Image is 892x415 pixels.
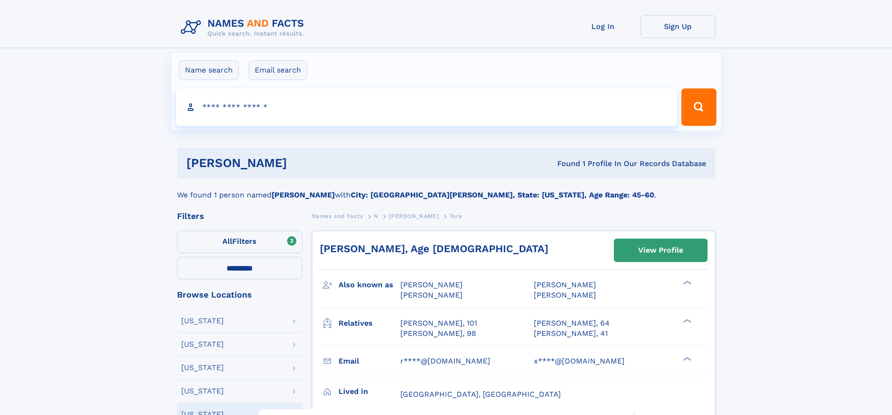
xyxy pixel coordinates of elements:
a: [PERSON_NAME], 101 [400,318,477,328]
span: Tore [450,213,462,219]
div: [US_STATE] [181,317,224,325]
span: [PERSON_NAME] [534,291,596,299]
h1: [PERSON_NAME] [186,157,422,169]
div: ❯ [681,280,692,286]
a: Log In [566,15,641,38]
input: search input [176,88,678,126]
div: Browse Locations [177,291,302,299]
a: [PERSON_NAME], 41 [534,328,608,339]
div: ❯ [681,356,692,362]
label: Name search [179,60,239,80]
div: [US_STATE] [181,387,224,395]
img: Logo Names and Facts [177,15,312,40]
a: Sign Up [641,15,715,38]
h3: Email [339,353,400,369]
h3: Also known as [339,277,400,293]
a: [PERSON_NAME], 64 [534,318,610,328]
a: N [374,210,378,222]
a: View Profile [614,239,707,262]
div: We found 1 person named with . [177,178,715,201]
div: ❯ [681,318,692,324]
a: [PERSON_NAME], 98 [400,328,476,339]
div: [US_STATE] [181,364,224,371]
b: [PERSON_NAME] [272,190,335,199]
label: Email search [249,60,307,80]
span: N [374,213,378,219]
b: City: [GEOGRAPHIC_DATA][PERSON_NAME], State: [US_STATE], Age Range: 45-60 [351,190,654,199]
span: [PERSON_NAME] [400,280,463,289]
div: Filters [177,212,302,220]
div: View Profile [638,240,683,261]
span: All [222,237,232,246]
div: [US_STATE] [181,341,224,348]
span: [PERSON_NAME] [400,291,463,299]
div: Found 1 Profile In Our Records Database [422,159,706,169]
span: [PERSON_NAME] [389,213,439,219]
h3: Lived in [339,384,400,400]
a: Names and Facts [312,210,363,222]
a: [PERSON_NAME] [389,210,439,222]
span: [PERSON_NAME] [534,280,596,289]
h3: Relatives [339,315,400,331]
span: [GEOGRAPHIC_DATA], [GEOGRAPHIC_DATA] [400,390,561,399]
button: Search Button [681,88,716,126]
a: [PERSON_NAME], Age [DEMOGRAPHIC_DATA] [320,243,548,255]
label: Filters [177,231,302,253]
